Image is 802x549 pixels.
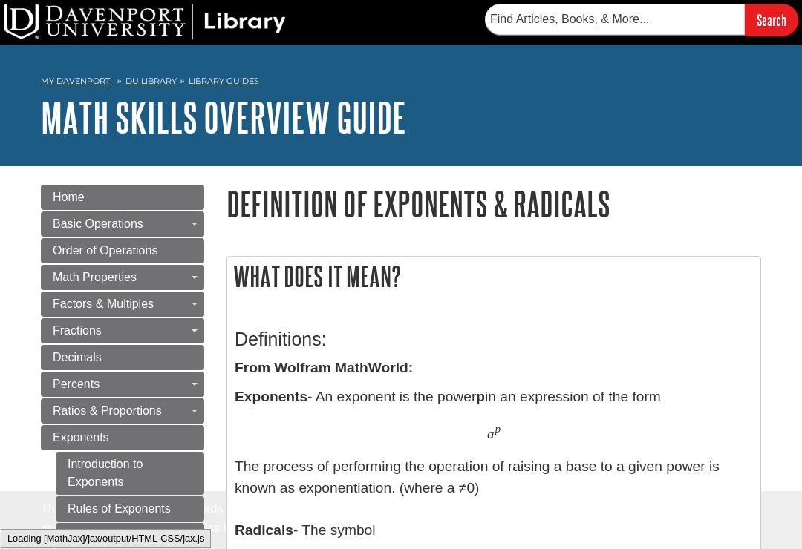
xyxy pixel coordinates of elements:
[476,389,485,404] b: p
[41,94,406,140] a: Math Skills Overview Guide
[41,398,204,424] a: Ratios & Proportions
[56,523,204,548] a: Square Roots
[53,217,143,230] span: Basic Operations
[41,238,204,263] a: Order of Operations
[56,496,204,522] a: Rules of Exponents
[235,389,307,404] b: Exponents
[53,324,102,337] span: Fractions
[125,76,177,86] a: DU Library
[53,351,102,364] span: Decimals
[189,76,259,86] a: Library Guides
[41,345,204,370] a: Decimals
[235,360,413,375] strong: From Wolfram MathWorld:
[41,71,761,95] nav: breadcrumb
[41,185,204,210] a: Home
[53,404,162,417] span: Ratios & Proportions
[41,372,204,397] a: Percents
[53,244,157,257] span: Order of Operations
[41,75,110,88] a: My Davenport
[53,378,100,390] span: Percents
[53,297,154,310] span: Factors & Multiples
[41,211,204,237] a: Basic Operations
[41,318,204,343] a: Fractions
[41,265,204,290] a: Math Properties
[56,452,204,495] a: Introduction to Exponents
[485,4,798,36] form: Searches DU Library's articles, books, and more
[745,4,798,36] input: Search
[227,257,760,296] h2: What does it mean?
[53,431,109,444] span: Exponents
[4,4,286,39] img: DU Library
[495,422,501,435] span: p
[487,425,495,442] span: a
[41,292,204,317] a: Factors & Multiples
[53,271,137,283] span: Math Properties
[1,529,211,548] div: Loading [MathJax]/jax/output/HTML-CSS/jax.js
[235,522,293,538] b: Radicals
[41,425,204,450] a: Exponents
[53,191,85,203] span: Home
[226,185,761,223] h1: Definition of Exponents & Radicals
[485,4,745,35] input: Find Articles, Books, & More...
[235,329,753,350] h3: Definitions:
